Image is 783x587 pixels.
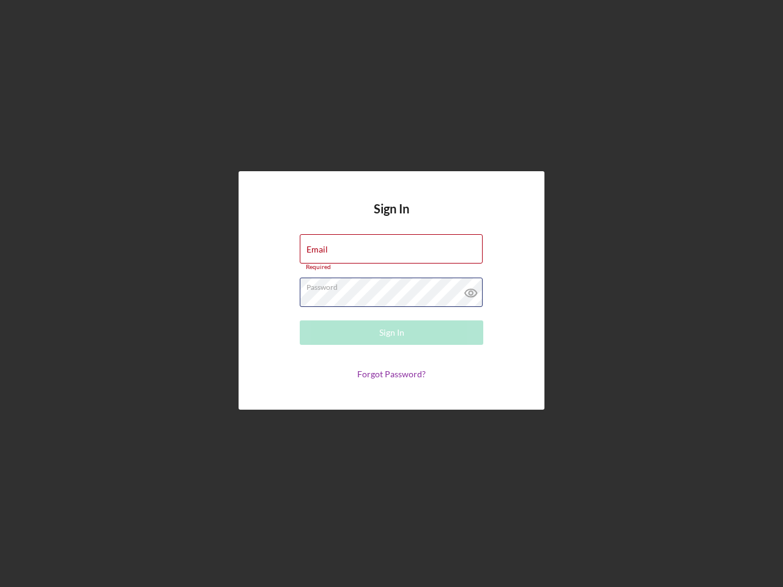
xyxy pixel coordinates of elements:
label: Password [306,278,483,292]
div: Sign In [379,320,404,345]
div: Required [300,264,483,271]
a: Forgot Password? [357,369,426,379]
button: Sign In [300,320,483,345]
h4: Sign In [374,202,409,234]
label: Email [306,245,328,254]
